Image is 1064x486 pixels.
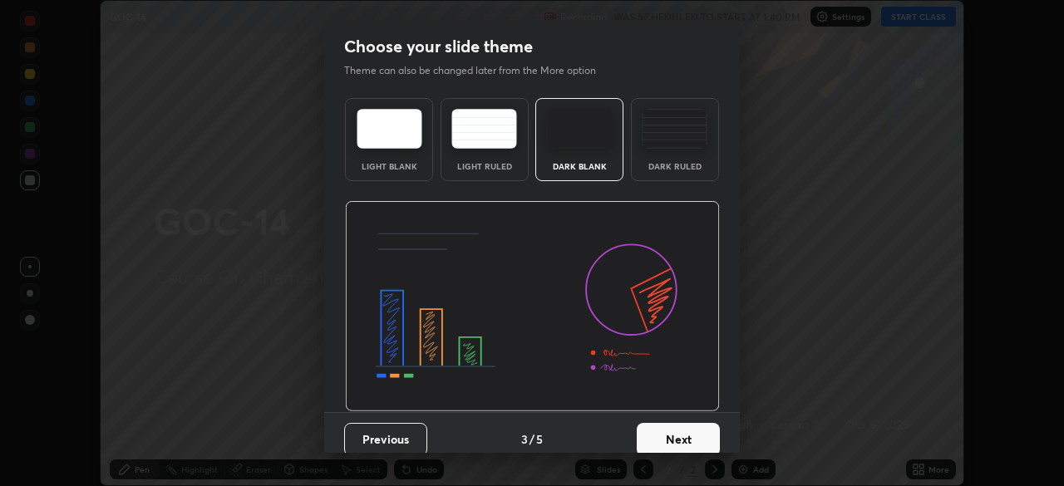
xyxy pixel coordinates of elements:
img: lightTheme.e5ed3b09.svg [357,109,422,149]
img: darkThemeBanner.d06ce4a2.svg [345,201,720,412]
button: Previous [344,423,427,456]
img: lightRuledTheme.5fabf969.svg [451,109,517,149]
h4: 5 [536,430,543,448]
div: Light Ruled [451,162,518,170]
button: Next [637,423,720,456]
img: darkRuledTheme.de295e13.svg [642,109,707,149]
h2: Choose your slide theme [344,36,533,57]
div: Light Blank [356,162,422,170]
img: darkTheme.f0cc69e5.svg [547,109,613,149]
div: Dark Ruled [642,162,708,170]
h4: 3 [521,430,528,448]
div: Dark Blank [546,162,613,170]
p: Theme can also be changed later from the More option [344,63,613,78]
h4: / [530,430,534,448]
